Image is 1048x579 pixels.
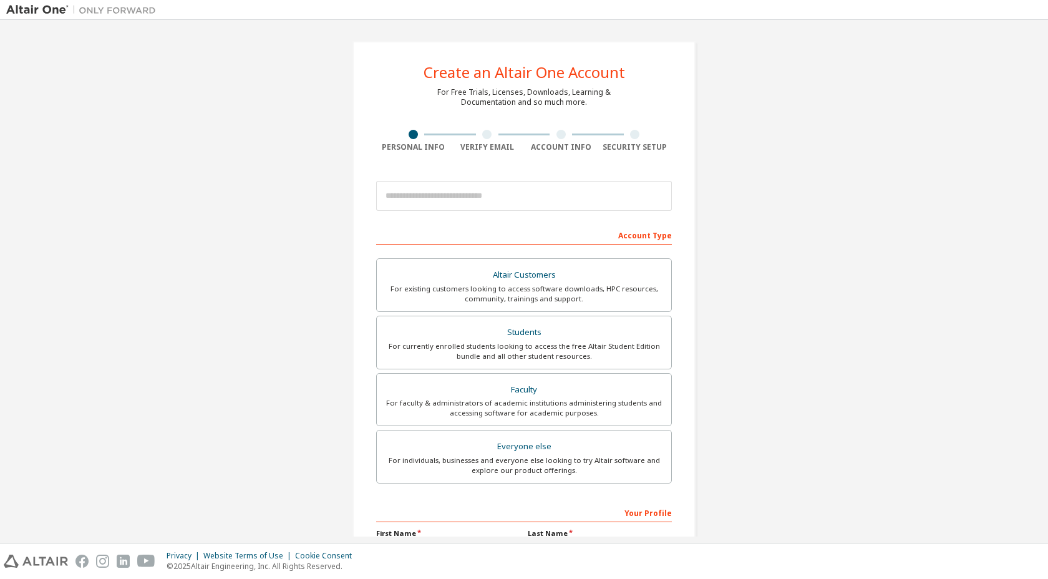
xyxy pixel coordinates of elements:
[384,266,664,284] div: Altair Customers
[117,555,130,568] img: linkedin.svg
[167,551,203,561] div: Privacy
[295,551,359,561] div: Cookie Consent
[384,438,664,455] div: Everyone else
[384,381,664,399] div: Faculty
[598,142,672,152] div: Security Setup
[384,455,664,475] div: For individuals, businesses and everyone else looking to try Altair software and explore our prod...
[424,65,625,80] div: Create an Altair One Account
[96,555,109,568] img: instagram.svg
[6,4,162,16] img: Altair One
[376,142,450,152] div: Personal Info
[450,142,525,152] div: Verify Email
[376,502,672,522] div: Your Profile
[137,555,155,568] img: youtube.svg
[384,324,664,341] div: Students
[528,528,672,538] label: Last Name
[384,284,664,304] div: For existing customers looking to access software downloads, HPC resources, community, trainings ...
[376,225,672,245] div: Account Type
[524,142,598,152] div: Account Info
[167,561,359,572] p: © 2025 Altair Engineering, Inc. All Rights Reserved.
[376,528,520,538] label: First Name
[75,555,89,568] img: facebook.svg
[384,341,664,361] div: For currently enrolled students looking to access the free Altair Student Edition bundle and all ...
[437,87,611,107] div: For Free Trials, Licenses, Downloads, Learning & Documentation and so much more.
[384,398,664,418] div: For faculty & administrators of academic institutions administering students and accessing softwa...
[4,555,68,568] img: altair_logo.svg
[203,551,295,561] div: Website Terms of Use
